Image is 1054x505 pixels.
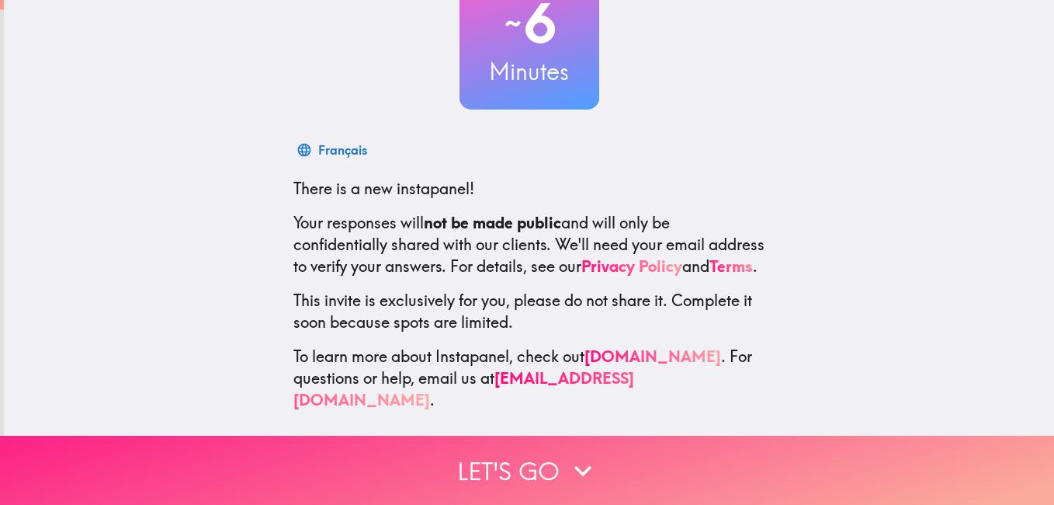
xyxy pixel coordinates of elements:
a: [DOMAIN_NAME] [584,347,721,366]
h3: Minutes [459,55,599,88]
p: Your responses will and will only be confidentially shared with our clients. We'll need your emai... [293,212,765,277]
span: There is a new instapanel! [293,179,474,198]
b: not be made public [424,213,561,232]
a: Terms [709,256,753,276]
a: Privacy Policy [581,256,682,276]
p: To learn more about Instapanel, check out . For questions or help, email us at . [293,346,765,411]
p: This invite is exclusively for you, please do not share it. Complete it soon because spots are li... [293,290,765,333]
div: Français [318,139,367,161]
a: [EMAIL_ADDRESS][DOMAIN_NAME] [293,368,634,409]
button: Français [293,134,373,165]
